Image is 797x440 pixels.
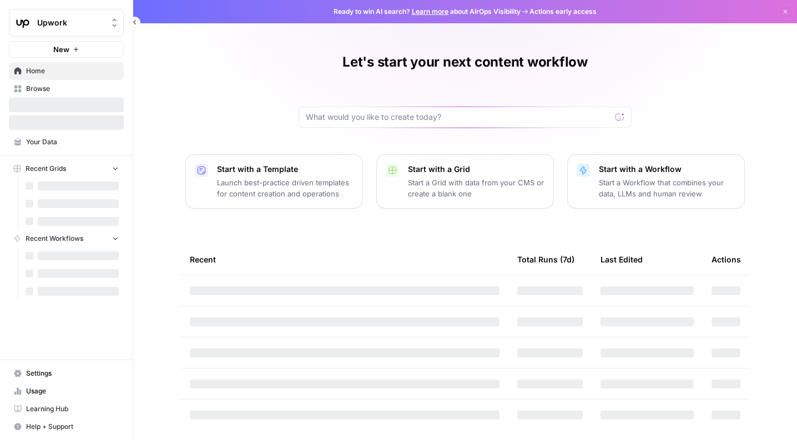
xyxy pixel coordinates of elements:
[26,386,119,396] span: Usage
[9,400,124,418] a: Learning Hub
[342,53,588,71] h1: Let's start your next content workflow
[334,7,521,17] span: Ready to win AI search? about AirOps Visibility
[26,66,119,76] span: Home
[599,177,735,199] p: Start a Workflow that combines your data, LLMs and human review
[26,404,119,414] span: Learning Hub
[26,422,119,432] span: Help + Support
[9,133,124,151] a: Your Data
[9,160,124,177] button: Recent Grids
[567,154,745,209] button: Start with a WorkflowStart a Workflow that combines your data, LLMs and human review
[26,234,83,244] span: Recent Workflows
[9,418,124,436] button: Help + Support
[9,80,124,98] a: Browse
[9,9,124,37] button: Workspace: Upwork
[26,368,119,378] span: Settings
[599,164,735,175] p: Start with a Workflow
[13,13,33,33] img: Upwork Logo
[53,44,69,55] span: New
[26,137,119,147] span: Your Data
[190,244,500,275] div: Recent
[9,62,124,80] a: Home
[26,164,66,174] span: Recent Grids
[9,365,124,382] a: Settings
[217,177,354,199] p: Launch best-practice driven templates for content creation and operations
[185,154,363,209] button: Start with a TemplateLaunch best-practice driven templates for content creation and operations
[712,244,741,275] div: Actions
[376,154,554,209] button: Start with a GridStart a Grid with data from your CMS or create a blank one
[601,244,643,275] div: Last Edited
[9,230,124,247] button: Recent Workflows
[9,41,124,58] button: New
[408,164,544,175] p: Start with a Grid
[37,17,104,28] span: Upwork
[26,84,119,94] span: Browse
[517,244,574,275] div: Total Runs (7d)
[408,177,544,199] p: Start a Grid with data from your CMS or create a blank one
[412,7,448,16] a: Learn more
[529,7,597,17] span: Actions early access
[9,382,124,400] a: Usage
[306,112,611,123] input: What would you like to create today?
[217,164,354,175] p: Start with a Template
